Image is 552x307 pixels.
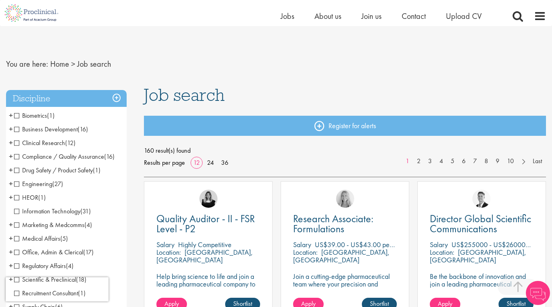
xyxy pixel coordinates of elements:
a: 6 [458,157,470,166]
span: Location: [430,248,454,257]
p: Join a cutting-edge pharmaceutical team where your precision and passion for quality will help sh... [293,272,397,303]
span: Business Development [14,125,88,133]
img: Molly Colclough [199,190,218,208]
a: 2 [413,157,425,166]
span: > [71,59,75,69]
a: Research Associate: Formulations [293,214,397,234]
a: 24 [204,158,217,167]
img: Shannon Briggs [336,190,354,208]
span: HEOR [14,193,46,202]
span: Marketing & Medcomms [14,221,92,229]
span: (5) [60,234,68,243]
a: Jobs [281,11,294,21]
a: 8 [480,157,492,166]
span: + [9,246,13,258]
span: + [9,232,13,244]
span: (4) [84,221,92,229]
p: Highly Competitive [178,240,232,249]
span: (1) [47,111,55,120]
span: Clinical Research [14,139,76,147]
p: [GEOGRAPHIC_DATA], [GEOGRAPHIC_DATA] [293,248,390,264]
span: + [9,260,13,272]
span: Biometrics [14,111,47,120]
span: + [9,123,13,135]
a: 7 [469,157,481,166]
span: HEOR [14,193,38,202]
a: Quality Auditor - II - FSR Level - P2 [156,214,260,234]
span: Quality Auditor - II - FSR Level - P2 [156,212,255,235]
a: Upload CV [446,11,482,21]
a: 36 [218,158,231,167]
span: (17) [83,248,94,256]
span: + [9,137,13,149]
span: Information Technology [14,207,91,215]
span: + [9,219,13,231]
span: + [9,273,13,285]
span: You are here: [6,59,48,69]
span: (12) [65,139,76,147]
span: + [9,191,13,203]
span: Compliance / Quality Assurance [14,152,115,161]
a: 12 [191,158,203,167]
a: 9 [492,157,503,166]
span: Location: [156,248,181,257]
h3: Discipline [6,90,127,107]
a: About us [314,11,341,21]
p: [GEOGRAPHIC_DATA], [GEOGRAPHIC_DATA] [430,248,526,264]
span: Drug Safety / Product Safety [14,166,101,174]
span: Office, Admin & Clerical [14,248,94,256]
a: Register for alerts [144,116,546,136]
a: Join us [361,11,382,21]
span: Regulatory Affairs [14,262,74,270]
span: + [9,164,13,176]
span: (1) [93,166,101,174]
a: 4 [435,157,447,166]
span: (16) [78,125,88,133]
img: George Watson [472,190,490,208]
a: breadcrumb link [50,59,69,69]
a: 10 [503,157,518,166]
span: (16) [104,152,115,161]
span: Regulatory Affairs [14,262,66,270]
span: Engineering [14,180,52,188]
span: Research Associate: Formulations [293,212,373,235]
span: Salary [156,240,174,249]
span: Medical Affairs [14,234,60,243]
iframe: reCAPTCHA [6,277,109,301]
span: Clinical Research [14,139,65,147]
span: Results per page [144,157,185,169]
span: Job search [144,84,225,106]
span: Scientific & Preclinical [14,275,76,284]
span: Location: [293,248,318,257]
a: Last [529,157,546,166]
span: Scientific & Preclinical [14,275,86,284]
span: (31) [80,207,91,215]
span: Drug Safety / Product Safety [14,166,93,174]
a: 5 [447,157,458,166]
span: Job search [77,59,111,69]
a: 3 [424,157,436,166]
a: 1 [402,157,413,166]
img: Chatbot [526,281,550,305]
span: + [9,109,13,121]
span: (1) [38,193,46,202]
span: (18) [76,275,86,284]
span: + [9,150,13,162]
span: Office, Admin & Clerical [14,248,83,256]
span: Director Global Scientific Communications [430,212,531,235]
p: US$39.00 - US$43.00 per hour [315,240,405,249]
span: + [9,178,13,190]
span: Compliance / Quality Assurance [14,152,104,161]
p: [GEOGRAPHIC_DATA], [GEOGRAPHIC_DATA] [156,248,253,264]
span: Biometrics [14,111,55,120]
span: Salary [293,240,311,249]
a: Director Global Scientific Communications [430,214,534,234]
span: Information Technology [14,207,80,215]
